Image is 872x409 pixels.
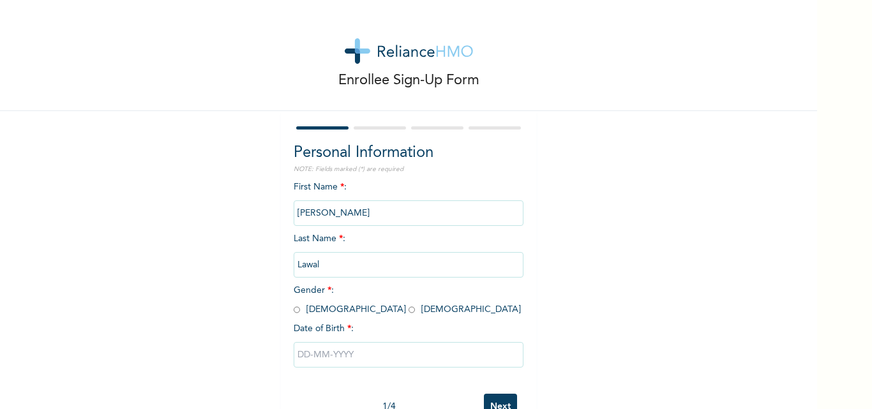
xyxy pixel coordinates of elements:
[294,200,523,226] input: Enter your first name
[338,70,479,91] p: Enrollee Sign-Up Form
[345,38,473,64] img: logo
[294,234,523,269] span: Last Name :
[294,322,354,336] span: Date of Birth :
[294,165,523,174] p: NOTE: Fields marked (*) are required
[294,252,523,278] input: Enter your last name
[294,182,523,218] span: First Name :
[294,142,523,165] h2: Personal Information
[294,342,523,368] input: DD-MM-YYYY
[294,286,521,314] span: Gender : [DEMOGRAPHIC_DATA] [DEMOGRAPHIC_DATA]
